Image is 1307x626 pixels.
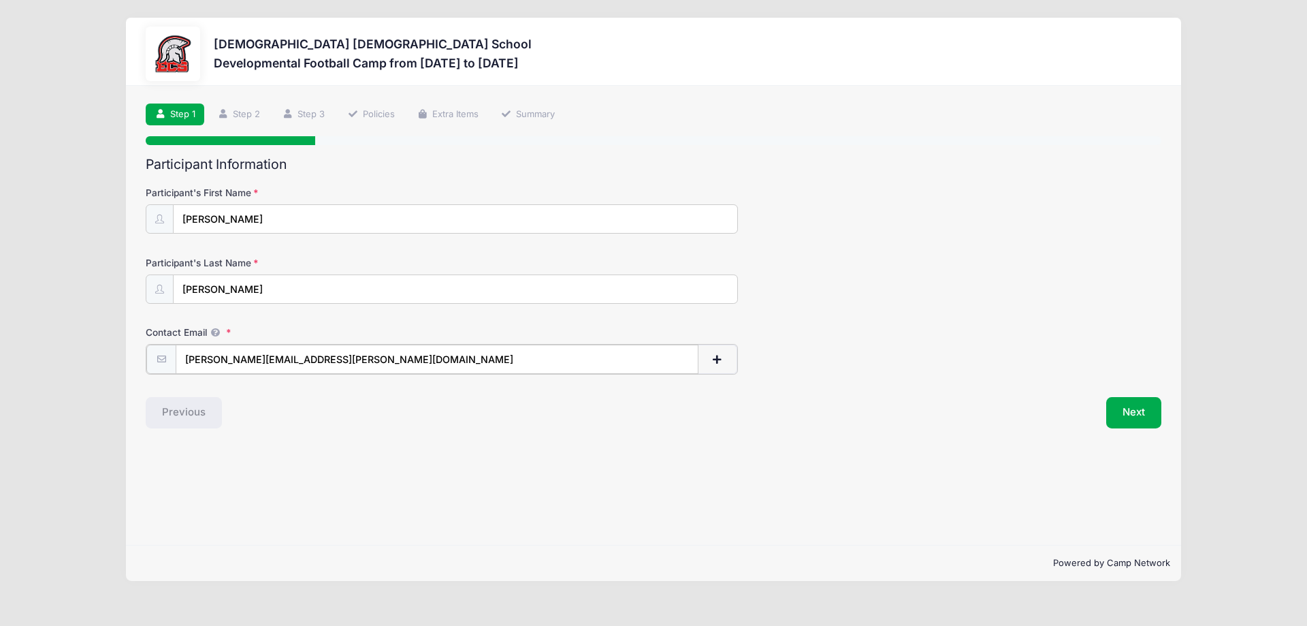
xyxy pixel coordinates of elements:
[146,256,484,270] label: Participant's Last Name
[214,37,532,51] h3: [DEMOGRAPHIC_DATA] [DEMOGRAPHIC_DATA] School
[173,275,738,304] input: Participant's Last Name
[146,157,1161,172] h2: Participant Information
[146,104,204,126] a: Step 1
[208,104,269,126] a: Step 2
[491,104,564,126] a: Summary
[338,104,404,126] a: Policies
[274,104,334,126] a: Step 3
[173,204,738,234] input: Participant's First Name
[137,557,1170,570] p: Powered by Camp Network
[146,326,484,339] label: Contact Email
[176,345,698,374] input: email@email.com
[146,186,484,200] label: Participant's First Name
[214,56,532,70] h3: Developmental Football Camp from [DATE] to [DATE]
[408,104,487,126] a: Extra Items
[1106,397,1161,428] button: Next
